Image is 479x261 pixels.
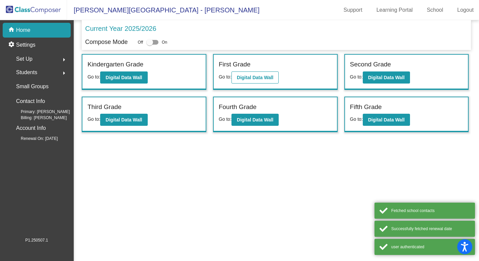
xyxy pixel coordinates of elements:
[16,54,32,64] span: Set Up
[421,5,449,15] a: School
[87,102,121,112] label: Third Grade
[8,41,16,49] mat-icon: settings
[60,69,68,77] mat-icon: arrow_right
[85,23,156,34] p: Current Year 2025/2026
[350,102,382,112] label: Fifth Grade
[350,60,391,69] label: Second Grade
[231,114,279,126] button: Digital Data Wall
[87,60,143,69] label: Kindergarten Grade
[219,116,231,122] span: Go to:
[237,75,273,80] b: Digital Data Wall
[16,82,49,91] p: Small Groups
[219,102,257,112] label: Fourth Grade
[350,116,363,122] span: Go to:
[106,117,142,122] b: Digital Data Wall
[100,71,147,84] button: Digital Data Wall
[363,71,410,84] button: Digital Data Wall
[219,60,251,69] label: First Grade
[452,5,479,15] a: Logout
[363,114,410,126] button: Digital Data Wall
[371,5,418,15] a: Learning Portal
[87,74,100,80] span: Go to:
[16,26,30,34] p: Home
[106,75,142,80] b: Digital Data Wall
[8,26,16,34] mat-icon: home
[391,226,470,232] div: Successfully fetched renewal date
[368,117,405,122] b: Digital Data Wall
[16,97,45,106] p: Contact Info
[85,38,128,47] p: Compose Mode
[87,116,100,122] span: Go to:
[16,41,36,49] p: Settings
[10,136,58,142] span: Renewal On: [DATE]
[10,109,70,115] span: Primary: [PERSON_NAME]
[219,74,231,80] span: Go to:
[16,68,37,77] span: Students
[368,75,405,80] b: Digital Data Wall
[16,123,46,133] p: Account Info
[231,71,279,84] button: Digital Data Wall
[10,115,67,121] span: Billing: [PERSON_NAME]
[138,39,143,45] span: Off
[338,5,368,15] a: Support
[60,56,68,64] mat-icon: arrow_right
[350,74,363,80] span: Go to:
[67,5,260,15] span: [PERSON_NAME][GEOGRAPHIC_DATA] - [PERSON_NAME]
[162,39,167,45] span: On
[237,117,273,122] b: Digital Data Wall
[391,244,470,250] div: user authenticated
[100,114,147,126] button: Digital Data Wall
[391,208,470,214] div: Fetched school contacts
